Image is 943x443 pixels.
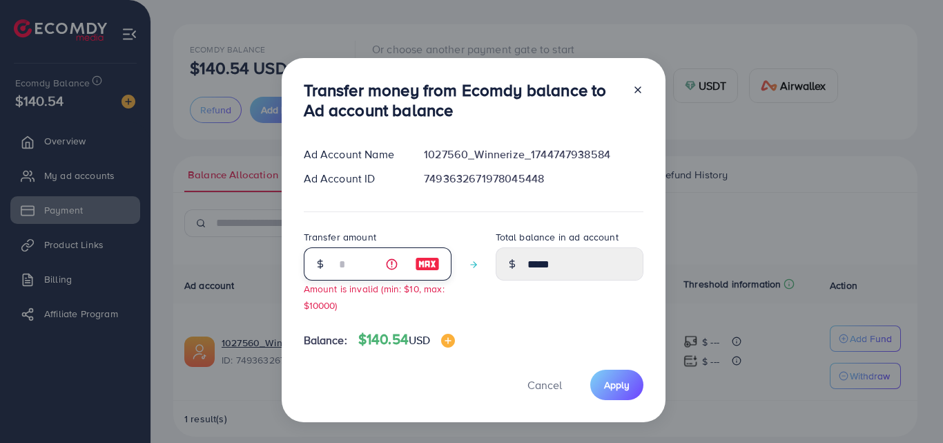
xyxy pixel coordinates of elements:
[304,80,621,120] h3: Transfer money from Ecomdy balance to Ad account balance
[415,256,440,272] img: image
[590,370,643,399] button: Apply
[413,147,654,162] div: 1027560_Winnerize_1744747938584
[304,282,445,311] small: Amount is invalid (min: $10, max: $10000)
[304,230,376,244] label: Transfer amount
[409,332,430,348] span: USD
[413,171,654,187] div: 7493632671978045448
[441,334,455,348] img: image
[884,381,933,433] iframe: Chat
[358,331,456,348] h4: $140.54
[293,147,414,162] div: Ad Account Name
[496,230,619,244] label: Total balance in ad account
[510,370,579,399] button: Cancel
[293,171,414,187] div: Ad Account ID
[604,378,630,392] span: Apply
[304,332,347,348] span: Balance:
[527,377,562,393] span: Cancel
